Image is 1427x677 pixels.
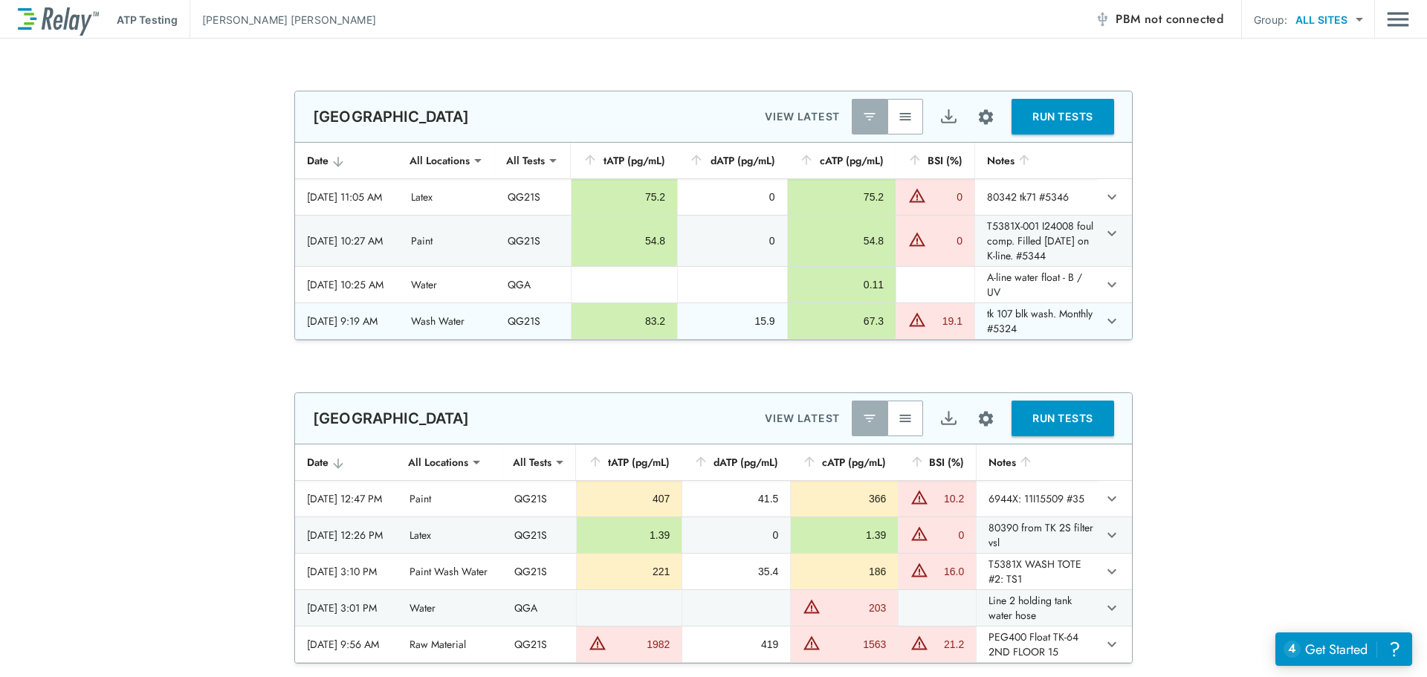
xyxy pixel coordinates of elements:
[803,491,886,506] div: 366
[803,597,821,615] img: Warning
[908,311,926,328] img: Warning
[976,590,1098,626] td: Line 2 holding tank water hose
[974,216,1098,266] td: T5381X-001 I24008 foul comp. Filled [DATE] on K-line. #5344
[1099,221,1125,246] button: expand row
[313,409,470,427] p: [GEOGRAPHIC_DATA]
[313,108,470,126] p: [GEOGRAPHIC_DATA]
[307,528,386,542] div: [DATE] 12:26 PM
[862,109,877,124] img: Latest
[1089,4,1229,34] button: PBM not connected
[908,187,926,204] img: Warning
[1254,12,1287,27] p: Group:
[307,277,387,292] div: [DATE] 10:25 AM
[977,409,995,428] img: Settings Icon
[589,528,670,542] div: 1.39
[898,109,913,124] img: View All
[1099,595,1125,621] button: expand row
[307,564,386,579] div: [DATE] 3:10 PM
[800,190,884,204] div: 75.2
[398,626,502,662] td: Raw Material
[307,637,386,652] div: [DATE] 9:56 AM
[931,401,966,436] button: Export
[1275,632,1412,666] iframe: Resource center
[824,600,886,615] div: 203
[307,314,387,328] div: [DATE] 9:19 AM
[932,637,964,652] div: 21.2
[974,303,1098,339] td: tk 107 blk wash. Monthly #5324
[502,481,577,516] td: QG21S
[974,179,1098,215] td: 80342 tk71 #5346
[502,590,577,626] td: QGA
[18,4,99,36] img: LuminUltra Relay
[589,491,670,506] div: 407
[399,146,480,175] div: All Locations
[399,216,496,266] td: Paint
[976,481,1098,516] td: 6944X: 11I15509 #35
[1099,184,1125,210] button: expand row
[690,190,775,204] div: 0
[930,233,962,248] div: 0
[977,108,995,126] img: Settings Icon
[690,314,775,328] div: 15.9
[496,216,571,266] td: QG21S
[803,634,821,652] img: Warning
[1387,5,1409,33] button: Main menu
[202,12,376,27] p: [PERSON_NAME] [PERSON_NAME]
[117,12,178,27] p: ATP Testing
[910,525,928,542] img: Warning
[398,517,502,553] td: Latex
[976,517,1098,553] td: 80390 from TK 2S filter vsl
[694,528,778,542] div: 0
[398,590,502,626] td: Water
[765,108,840,126] p: VIEW LATEST
[803,528,886,542] div: 1.39
[800,233,884,248] div: 54.8
[502,517,577,553] td: QG21S
[307,600,386,615] div: [DATE] 3:01 PM
[898,411,913,426] img: View All
[976,554,1098,589] td: T5381X WASH TOTE #2: TS1
[496,303,571,339] td: QG21S
[295,444,1132,663] table: sticky table
[496,179,571,215] td: QG21S
[398,554,502,589] td: Paint Wash Water
[862,411,877,426] img: Latest
[910,488,928,506] img: Warning
[1099,522,1125,548] button: expand row
[589,564,670,579] div: 221
[932,528,964,542] div: 0
[932,564,964,579] div: 16.0
[907,152,962,169] div: BSI (%)
[1012,401,1114,436] button: RUN TESTS
[932,491,964,506] div: 10.2
[694,564,778,579] div: 35.4
[502,447,562,477] div: All Tests
[589,634,606,652] img: Warning
[295,143,1132,340] table: sticky table
[800,314,884,328] div: 67.3
[295,143,399,179] th: Date
[1099,486,1125,511] button: expand row
[583,314,665,328] div: 83.2
[399,179,496,215] td: Latex
[908,230,926,248] img: Warning
[939,108,958,126] img: Export Icon
[1387,5,1409,33] img: Drawer Icon
[765,409,840,427] p: VIEW LATEST
[930,314,962,328] div: 19.1
[1099,308,1125,334] button: expand row
[693,453,778,471] div: dATP (pg/mL)
[502,554,577,589] td: QG21S
[910,453,964,471] div: BSI (%)
[307,190,387,204] div: [DATE] 11:05 AM
[1099,632,1125,657] button: expand row
[802,453,886,471] div: cATP (pg/mL)
[966,97,1006,137] button: Site setup
[694,491,778,506] div: 41.5
[1116,9,1223,30] span: PBM
[496,267,571,302] td: QGA
[689,152,775,169] div: dATP (pg/mL)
